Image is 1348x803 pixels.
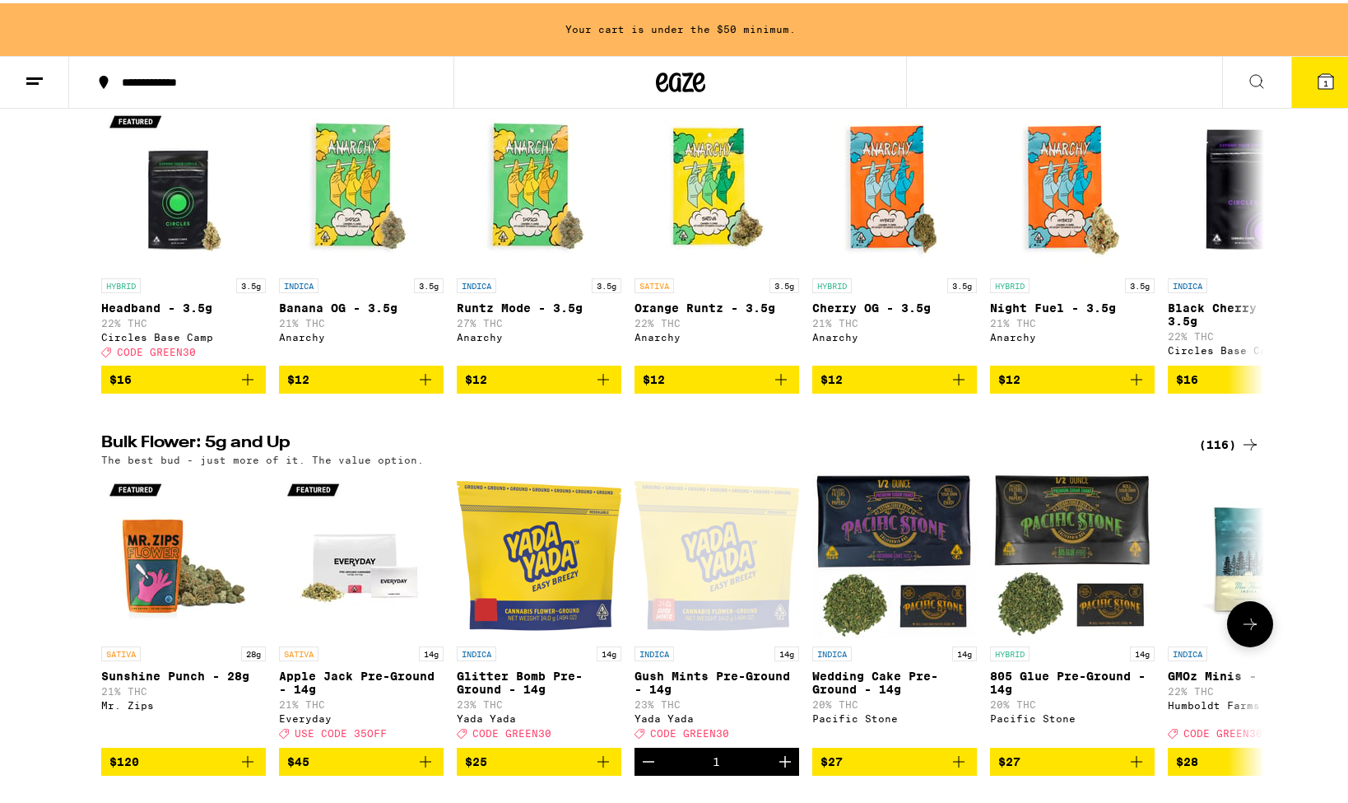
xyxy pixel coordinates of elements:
[634,362,799,390] button: Add to bag
[1168,643,1207,658] p: INDICA
[10,12,119,25] span: Hi. Need any help?
[457,102,621,267] img: Anarchy - Runtz Mode - 3.5g
[1168,745,1332,773] button: Add to bag
[414,275,444,290] p: 3.5g
[634,666,799,693] p: Gush Mints Pre-Ground - 14g
[1168,328,1332,338] p: 22% THC
[990,329,1155,339] div: Anarchy
[820,752,843,765] span: $27
[465,370,487,383] span: $12
[101,683,266,693] p: 21% THC
[1168,275,1207,290] p: INDICA
[457,470,621,635] img: Yada Yada - Glitter Bomb Pre-Ground - 14g
[998,752,1020,765] span: $27
[634,745,662,773] button: Decrement
[101,298,266,311] p: Headband - 3.5g
[457,362,621,390] button: Add to bag
[998,370,1020,383] span: $12
[1125,275,1155,290] p: 3.5g
[279,329,444,339] div: Anarchy
[241,643,266,658] p: 28g
[990,710,1155,721] div: Pacific Stone
[279,470,444,744] a: Open page for Apple Jack Pre-Ground - 14g from Everyday
[279,315,444,325] p: 21% THC
[812,298,977,311] p: Cherry OG - 3.5g
[952,643,977,658] p: 14g
[1168,683,1332,693] p: 22% THC
[236,275,266,290] p: 3.5g
[109,370,132,383] span: $16
[634,275,674,290] p: SATIVA
[650,726,729,736] span: CODE GREEN30
[279,362,444,390] button: Add to bag
[1168,362,1332,390] button: Add to bag
[990,470,1155,744] a: Open page for 805 Glue Pre-Ground - 14g from Pacific Stone
[812,696,977,707] p: 20% THC
[279,710,444,721] div: Everyday
[457,643,496,658] p: INDICA
[101,451,424,462] p: The best bud - just more of it. The value option.
[279,102,444,267] img: Anarchy - Banana OG - 3.5g
[812,102,977,267] img: Anarchy - Cherry OG - 3.5g
[634,696,799,707] p: 23% THC
[1183,726,1262,736] span: CODE GREEN30
[279,643,318,658] p: SATIVA
[634,470,799,744] a: Open page for Gush Mints Pre-Ground - 14g from Yada Yada
[990,102,1155,362] a: Open page for Night Fuel - 3.5g from Anarchy
[812,362,977,390] button: Add to bag
[1168,470,1332,635] img: Humboldt Farms - GMOz Minis - 7g
[990,643,1030,658] p: HYBRID
[279,696,444,707] p: 21% THC
[634,315,799,325] p: 22% THC
[1168,102,1332,362] a: Open page for Black Cherry Gelato - 3.5g from Circles Base Camp
[101,666,266,679] p: Sunshine Punch - 28g
[812,643,852,658] p: INDICA
[101,102,266,267] img: Circles Base Camp - Headband - 3.5g
[1176,370,1198,383] span: $16
[634,643,674,658] p: INDICA
[101,102,266,362] a: Open page for Headband - 3.5g from Circles Base Camp
[990,666,1155,693] p: 805 Glue Pre-Ground - 14g
[774,643,799,658] p: 14g
[457,102,621,362] a: Open page for Runtz Mode - 3.5g from Anarchy
[279,102,444,362] a: Open page for Banana OG - 3.5g from Anarchy
[820,370,843,383] span: $12
[1168,470,1332,744] a: Open page for GMOz Minis - 7g from Humboldt Farms
[643,370,665,383] span: $12
[990,298,1155,311] p: Night Fuel - 3.5g
[295,726,387,736] span: USE CODE 35OFF
[634,102,799,267] img: Anarchy - Orange Runtz - 3.5g
[634,329,799,339] div: Anarchy
[713,752,720,765] div: 1
[101,315,266,325] p: 22% THC
[990,102,1155,267] img: Anarchy - Night Fuel - 3.5g
[990,470,1155,635] img: Pacific Stone - 805 Glue Pre-Ground - 14g
[592,275,621,290] p: 3.5g
[769,275,799,290] p: 3.5g
[812,315,977,325] p: 21% THC
[634,102,799,362] a: Open page for Orange Runtz - 3.5g from Anarchy
[279,666,444,693] p: Apple Jack Pre-Ground - 14g
[109,752,139,765] span: $120
[101,470,266,744] a: Open page for Sunshine Punch - 28g from Mr. Zips
[990,362,1155,390] button: Add to bag
[812,102,977,362] a: Open page for Cherry OG - 3.5g from Anarchy
[457,470,621,744] a: Open page for Glitter Bomb Pre-Ground - 14g from Yada Yada
[812,666,977,693] p: Wedding Cake Pre-Ground - 14g
[287,752,309,765] span: $45
[1199,432,1260,451] a: (116)
[457,298,621,311] p: Runtz Mode - 3.5g
[101,643,141,658] p: SATIVA
[1168,666,1332,679] p: GMOz Minis - 7g
[279,275,318,290] p: INDICA
[101,745,266,773] button: Add to bag
[634,710,799,721] div: Yada Yada
[812,329,977,339] div: Anarchy
[457,745,621,773] button: Add to bag
[597,643,621,658] p: 14g
[812,470,977,744] a: Open page for Wedding Cake Pre-Ground - 14g from Pacific Stone
[457,315,621,325] p: 27% THC
[947,275,977,290] p: 3.5g
[771,745,799,773] button: Increment
[279,470,444,635] img: Everyday - Apple Jack Pre-Ground - 14g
